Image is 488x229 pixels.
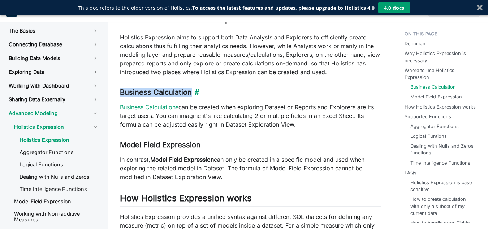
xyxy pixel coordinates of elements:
a: Holistics Expression [14,135,105,145]
a: Model Field Expression [410,93,462,100]
a: Aggregator Functions [14,147,105,158]
a: Time Intelligence Functions [14,184,105,195]
a: Time Intelligence Functions [410,160,470,166]
a: Business Calculations [120,103,178,111]
a: Direct link to Business Calculation [192,88,199,97]
a: Dealing with Nulls and Zeros [14,171,105,182]
a: Exploring Data [3,66,105,78]
a: Holistics Expression is case sensitive [410,179,476,193]
a: Holistics Expression [8,121,105,133]
a: Where to use Holistics Expression [405,67,479,81]
a: Why Holistics Expression is necessary [405,50,479,64]
p: In contrast, can only be created in a specific model and used when exploring the related model in... [120,155,381,181]
button: 4.0 docs [378,2,410,13]
a: Working with Non-additive Measures [8,208,105,225]
a: The Basics [3,25,105,37]
a: HolisticsHolistics Docs (3.0) [6,5,74,17]
h3: Model Field Expression [120,140,381,149]
p: Holistics Expression aims to support both Data Analysts and Explorers to efficiently create calcu... [120,33,381,76]
a: Building Data Models [3,52,105,64]
a: How Holistics Expression works [405,103,476,110]
a: Business Calculation [410,84,456,90]
h2: How Holistics Expression works [120,193,381,207]
a: Advanced Modeling [3,107,105,119]
a: Logical Functions [14,159,105,170]
a: Supported Functions [405,113,451,120]
div: This doc refers to the older version of Holistics.To access the latest features and updates, plea... [78,4,375,12]
a: Working with Dashboard [3,80,105,92]
a: Dealing with Nulls and Zeros functions [410,143,476,156]
p: This doc refers to the older version of Holistics. [78,4,375,12]
a: Connecting Database [3,38,105,51]
a: FAQs [405,169,416,176]
h3: Business Calculation [120,88,381,97]
a: Model Field Expression [8,196,105,207]
a: Logical Funtions [410,133,447,140]
a: Definition [405,40,426,47]
a: Sharing Data Externally [3,93,105,106]
p: can be created when exploring Dataset or Reports and Explorers are its target users. You can imag... [120,103,381,129]
a: How to create calculation with only a subset of my current data [410,196,476,217]
a: Aggregator Functions [410,123,459,130]
strong: To access the latest features and updates, please upgrade to Holistics 4.0 [192,4,375,11]
strong: Model Field Expression [150,156,214,163]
